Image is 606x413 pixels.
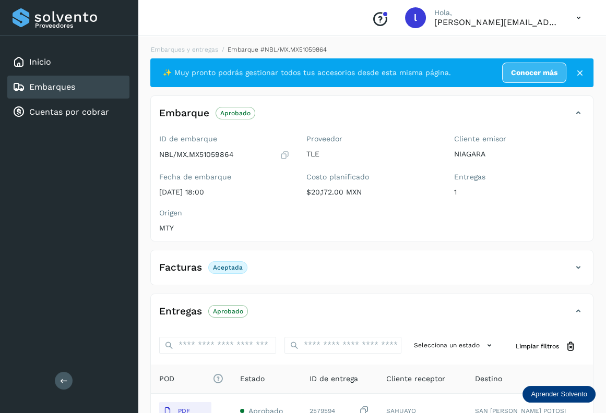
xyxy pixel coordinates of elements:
label: Entregas [454,173,585,181]
p: NIAGARA [454,150,585,159]
span: Limpiar filtros [516,342,559,351]
p: Proveedores [35,22,125,29]
p: Hola, [434,8,560,17]
span: Embarque #NBL/MX.MX51059864 [228,46,327,53]
p: Aprobado [213,308,243,315]
p: 1 [454,188,585,197]
a: Conocer más [502,63,566,83]
span: POD [159,373,223,384]
label: Proveedor [306,135,437,143]
span: Destino [474,373,502,384]
h4: Embarque [159,107,209,119]
div: EntregasAprobado [151,302,593,329]
a: Embarques y entregas [151,46,218,53]
div: Cuentas por cobrar [7,101,129,124]
p: Aceptada [213,264,243,271]
button: Limpiar filtros [507,337,585,356]
div: EmbarqueAprobado [151,104,593,130]
p: MTY [159,224,290,233]
p: Aprobado [220,110,251,117]
div: Inicio [7,51,129,74]
label: Origen [159,209,290,217]
a: Embarques [29,82,75,92]
span: ID de entrega [310,373,358,384]
p: [DATE] 18:00 [159,188,290,197]
p: $20,172.00 MXN [306,188,437,197]
span: Cliente receptor [386,373,445,384]
p: Aprender Solvento [531,390,587,398]
a: Inicio [29,57,51,67]
label: Costo planificado [306,173,437,181]
span: ✨ Muy pronto podrás gestionar todos tus accesorios desde esta misma página. [163,67,451,78]
div: FacturasAceptada [151,259,593,285]
p: TLE [306,150,437,159]
div: Aprender Solvento [522,386,596,403]
h4: Facturas [159,262,202,274]
span: Estado [240,373,265,384]
p: NBL/MX.MX51059864 [159,150,234,159]
label: Cliente emisor [454,135,585,143]
label: ID de embarque [159,135,290,143]
p: lorena.rojo@serviciosatc.com.mx [434,17,560,27]
nav: breadcrumb [150,45,593,54]
h4: Entregas [159,306,202,318]
a: Cuentas por cobrar [29,107,109,117]
button: Selecciona un estado [410,337,499,354]
label: Fecha de embarque [159,173,290,181]
div: Embarques [7,76,129,99]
